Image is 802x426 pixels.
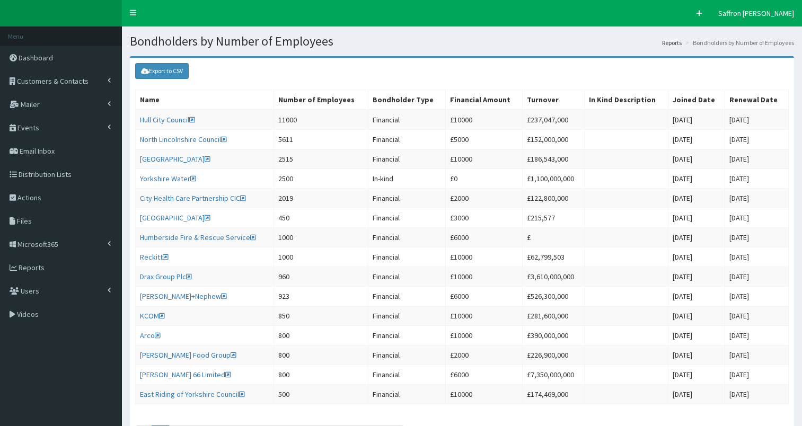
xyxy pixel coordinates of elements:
[445,90,522,110] th: Financial Amount
[274,149,368,169] td: 2515
[140,272,192,281] a: Drax Group Plc
[368,306,445,326] td: Financial
[522,306,584,326] td: £281,600,000
[725,208,789,228] td: [DATE]
[725,90,789,110] th: Renewal Date
[445,247,522,267] td: £10000
[368,149,445,169] td: Financial
[368,130,445,149] td: Financial
[445,267,522,287] td: £10000
[445,385,522,404] td: £10000
[368,287,445,306] td: Financial
[17,76,89,86] span: Customers & Contacts
[522,365,584,385] td: £7,350,000,000
[522,208,584,228] td: £215,577
[368,228,445,247] td: Financial
[668,345,725,365] td: [DATE]
[140,174,196,183] a: Yorkshire Water
[274,385,368,404] td: 500
[725,130,789,149] td: [DATE]
[140,350,236,360] a: [PERSON_NAME] Food Group
[445,365,522,385] td: £6000
[668,287,725,306] td: [DATE]
[662,38,682,47] a: Reports
[274,110,368,130] td: 11000
[368,90,445,110] th: Bondholder Type
[274,345,368,365] td: 800
[522,385,584,404] td: £174,469,000
[140,213,210,223] a: [GEOGRAPHIC_DATA]
[683,38,794,47] li: Bondholders by Number of Employees
[445,326,522,345] td: £10000
[140,311,165,321] a: KCOM
[21,286,39,296] span: Users
[140,291,227,301] a: [PERSON_NAME]+Nephew
[368,326,445,345] td: Financial
[274,90,368,110] th: Number of Employees
[725,365,789,385] td: [DATE]
[368,110,445,130] td: Financial
[668,208,725,228] td: [DATE]
[445,110,522,130] td: £10000
[140,115,195,125] a: Hull City Council
[668,110,725,130] td: [DATE]
[725,247,789,267] td: [DATE]
[274,306,368,326] td: 850
[522,267,584,287] td: £3,610,000,000
[445,287,522,306] td: £6000
[725,189,789,208] td: [DATE]
[445,345,522,365] td: £2000
[19,263,45,272] span: Reports
[725,326,789,345] td: [DATE]
[17,123,39,132] span: Events
[522,228,584,247] td: £
[274,228,368,247] td: 1000
[668,169,725,189] td: [DATE]
[668,306,725,326] td: [DATE]
[522,90,584,110] th: Turnover
[668,267,725,287] td: [DATE]
[274,287,368,306] td: 923
[445,228,522,247] td: £6000
[725,149,789,169] td: [DATE]
[20,146,55,156] span: Email Inbox
[445,189,522,208] td: £2000
[522,247,584,267] td: £62,799,503
[368,208,445,228] td: Financial
[135,63,189,79] a: Export to CSV
[130,34,794,48] h1: Bondholders by Number of Employees
[274,130,368,149] td: 5611
[368,247,445,267] td: Financial
[17,193,41,202] span: Actions
[585,90,668,110] th: In Kind Description
[17,309,39,319] span: Videos
[274,208,368,228] td: 450
[140,389,245,399] a: East Riding of Yorkshire Council
[725,110,789,130] td: [DATE]
[668,130,725,149] td: [DATE]
[522,326,584,345] td: £390,000,000
[274,365,368,385] td: 800
[522,130,584,149] td: £152,000,000
[725,267,789,287] td: [DATE]
[668,228,725,247] td: [DATE]
[718,8,794,18] span: Saffron [PERSON_NAME]
[140,331,161,340] a: Arco
[140,135,227,144] a: North Lincolnshire Council
[725,169,789,189] td: [DATE]
[668,90,725,110] th: Joined Date
[445,306,522,326] td: £10000
[140,370,231,379] a: [PERSON_NAME] 66 Limited
[19,170,72,179] span: Distribution Lists
[668,149,725,169] td: [DATE]
[725,345,789,365] td: [DATE]
[522,169,584,189] td: £1,100,000,000
[19,53,53,63] span: Dashboard
[522,287,584,306] td: £526,300,000
[522,149,584,169] td: £186,543,000
[274,247,368,267] td: 1000
[522,110,584,130] td: £237,047,000
[668,247,725,267] td: [DATE]
[140,233,256,242] a: Humberside Fire & Rescue Service
[136,90,274,110] th: Name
